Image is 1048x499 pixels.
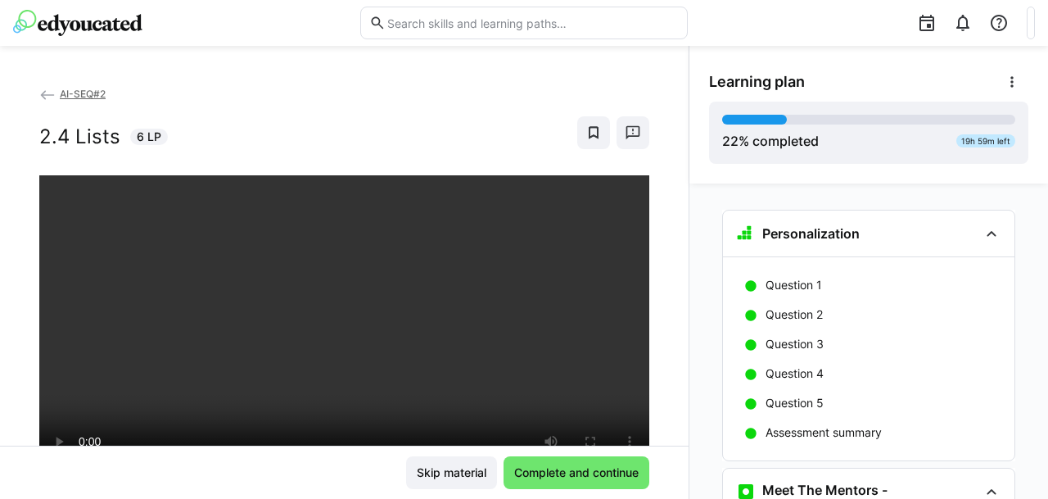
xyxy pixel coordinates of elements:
p: Question 3 [766,336,824,352]
span: AI-SEQ#2 [60,88,106,100]
span: Complete and continue [512,465,641,481]
input: Search skills and learning paths… [386,16,679,30]
span: 22 [722,133,739,149]
p: Question 1 [766,277,822,293]
a: AI-SEQ#2 [39,88,106,100]
span: Skip material [414,465,489,481]
h2: 2.4 Lists [39,125,120,149]
div: 19h 59m left [956,134,1015,147]
span: 6 LP [137,129,161,145]
span: Learning plan [709,73,805,91]
p: Question 5 [766,395,824,411]
div: % completed [722,131,819,151]
p: Question 2 [766,306,823,323]
p: Question 4 [766,365,824,382]
button: Skip material [406,456,497,489]
button: Complete and continue [504,456,649,489]
h3: Personalization [762,225,860,242]
p: Assessment summary [766,424,882,441]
